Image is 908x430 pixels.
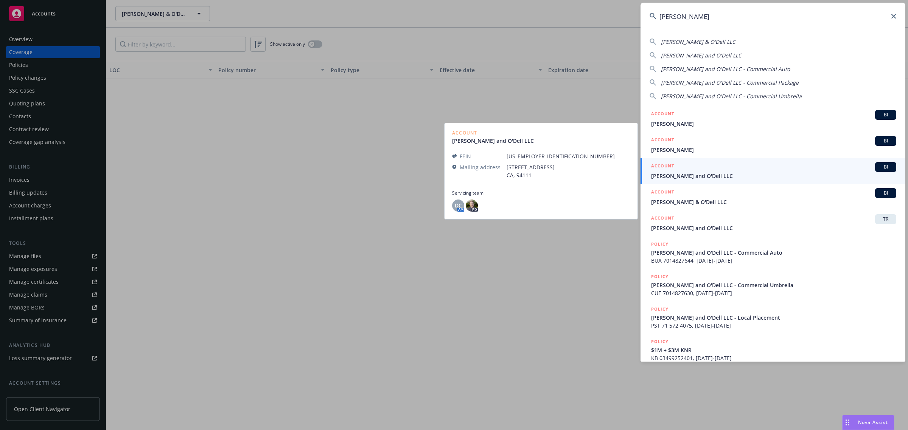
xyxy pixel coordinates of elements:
[641,3,905,30] input: Search...
[651,322,896,329] span: PST 71 572 4075, [DATE]-[DATE]
[641,236,905,269] a: POLICY[PERSON_NAME] and O'Dell LLC - Commercial AutoBUA 7014827644, [DATE]-[DATE]
[651,314,896,322] span: [PERSON_NAME] and O'Dell LLC - Local Placement
[878,190,893,196] span: BI
[661,65,790,73] span: [PERSON_NAME] and O'Dell LLC - Commercial Auto
[651,198,896,206] span: [PERSON_NAME] & O'Dell LLC
[651,338,669,345] h5: POLICY
[651,146,896,154] span: [PERSON_NAME]
[661,79,799,86] span: [PERSON_NAME] and O'Dell LLC - Commercial Package
[651,249,896,257] span: [PERSON_NAME] and O'Dell LLC - Commercial Auto
[651,305,669,313] h5: POLICY
[661,52,742,59] span: [PERSON_NAME] and O'Dell LLC
[651,110,674,119] h5: ACCOUNT
[651,346,896,354] span: $1M + $3M KNR
[878,216,893,223] span: TR
[843,415,852,430] div: Drag to move
[651,136,674,145] h5: ACCOUNT
[651,257,896,264] span: BUA 7014827644, [DATE]-[DATE]
[641,334,905,366] a: POLICY$1M + $3M KNRKB 03499252401, [DATE]-[DATE]
[651,214,674,223] h5: ACCOUNT
[651,289,896,297] span: CUE 7014827630, [DATE]-[DATE]
[878,164,893,170] span: BI
[641,158,905,184] a: ACCOUNTBI[PERSON_NAME] and O'Dell LLC
[651,120,896,128] span: [PERSON_NAME]
[641,269,905,301] a: POLICY[PERSON_NAME] and O'Dell LLC - Commercial UmbrellaCUE 7014827630, [DATE]-[DATE]
[858,419,888,425] span: Nova Assist
[651,162,674,171] h5: ACCOUNT
[651,354,896,362] span: KB 03499252401, [DATE]-[DATE]
[641,106,905,132] a: ACCOUNTBI[PERSON_NAME]
[641,210,905,236] a: ACCOUNTTR[PERSON_NAME] and O'Dell LLC
[651,240,669,248] h5: POLICY
[878,138,893,144] span: BI
[651,172,896,180] span: [PERSON_NAME] and O'Dell LLC
[878,111,893,118] span: BI
[842,415,894,430] button: Nova Assist
[641,184,905,210] a: ACCOUNTBI[PERSON_NAME] & O'Dell LLC
[661,38,735,45] span: [PERSON_NAME] & O'Dell LLC
[641,132,905,158] a: ACCOUNTBI[PERSON_NAME]
[651,273,669,280] h5: POLICY
[651,224,896,232] span: [PERSON_NAME] and O'Dell LLC
[661,93,802,100] span: [PERSON_NAME] and O'Dell LLC - Commercial Umbrella
[651,188,674,197] h5: ACCOUNT
[651,281,896,289] span: [PERSON_NAME] and O'Dell LLC - Commercial Umbrella
[641,301,905,334] a: POLICY[PERSON_NAME] and O'Dell LLC - Local PlacementPST 71 572 4075, [DATE]-[DATE]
